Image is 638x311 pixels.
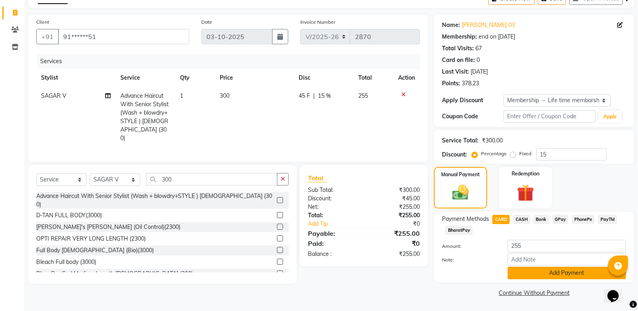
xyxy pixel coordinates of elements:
div: 378.23 [462,79,479,88]
label: Amount: [436,243,501,250]
span: 1 [180,92,183,99]
span: Payment Methods [442,215,489,223]
span: PhonePe [572,215,595,224]
input: Amount [508,240,626,252]
input: Add Note [508,253,626,266]
div: ₹255.00 [364,229,426,238]
div: ₹255.00 [364,211,426,220]
th: Total [353,69,393,87]
div: end on [DATE] [479,33,515,41]
span: 45 F [299,92,310,100]
div: Discount: [442,150,467,159]
div: Total: [302,211,364,220]
span: CARD [492,215,510,224]
th: Stylist [36,69,116,87]
button: +91 [36,29,59,44]
div: ₹255.00 [364,250,426,258]
label: Fixed [519,150,531,157]
div: Payable: [302,229,364,238]
div: Discount: [302,194,364,203]
span: 255 [358,92,368,99]
th: Qty [175,69,215,87]
div: D-TAN FULL BODY(3000) [36,211,102,220]
span: | [313,92,315,100]
button: Add Payment [508,267,626,279]
div: ₹300.00 [364,186,426,194]
div: Blow Dry Curl Medium Length [DEMOGRAPHIC_DATA] (300) [36,270,193,278]
label: Percentage [481,150,507,157]
span: Bank [533,215,549,224]
div: ₹0 [374,220,426,228]
span: 300 [220,92,229,99]
div: Last Visit: [442,68,469,76]
div: Sub Total: [302,186,364,194]
a: Continue Without Payment [436,289,632,297]
iframe: chat widget [604,279,630,303]
div: Coupon Code [442,112,503,121]
div: Points: [442,79,460,88]
span: BharatPay [445,226,473,235]
div: Card on file: [442,56,475,64]
div: Apply Discount [442,96,503,105]
label: Client [36,19,49,26]
span: 15 % [318,92,331,100]
input: Enter Offer / Coupon Code [504,110,595,123]
span: PayTM [598,215,617,224]
div: 0 [477,56,480,64]
input: Search by Name/Mobile/Email/Code [58,29,189,44]
span: Total [308,174,326,182]
div: Paid: [302,239,364,248]
div: Balance : [302,250,364,258]
th: Action [393,69,420,87]
span: Advance Haircut With Senior Stylist (Wash + blowdry+STYLE ) [DEMOGRAPHIC_DATA] (300) [120,92,169,142]
div: Total Visits: [442,44,474,53]
div: 67 [475,44,482,53]
div: ₹45.00 [364,194,426,203]
div: Service Total: [442,136,479,145]
div: OPTI REPAIR VERY LONG LENGTH (2300) [36,235,146,243]
label: Date [201,19,212,26]
div: Net: [302,203,364,211]
div: Full Body [DEMOGRAPHIC_DATA] (Bio)(3000) [36,246,154,255]
span: SAGAR V [41,92,66,99]
label: Redemption [512,170,539,177]
div: Bleach Full body (3000) [36,258,96,266]
a: [PERSON_NAME] 03 [462,21,515,29]
label: Manual Payment [441,171,480,178]
div: Advance Haircut With Senior Stylist (Wash + blowdry+STYLE ) [DEMOGRAPHIC_DATA] (300) [36,192,274,209]
div: [DATE] [471,68,488,76]
div: [PERSON_NAME]'s [PERSON_NAME] (Oil Control)(2300) [36,223,180,231]
button: Apply [599,111,621,123]
div: ₹0 [364,239,426,248]
div: ₹255.00 [364,203,426,211]
div: Services [37,54,426,69]
div: ₹300.00 [482,136,503,145]
a: Add Tip [302,220,374,228]
div: Membership: [442,33,477,41]
th: Price [215,69,294,87]
input: Search or Scan [146,173,277,185]
label: Note: [436,256,501,264]
th: Service [116,69,175,87]
div: Name: [442,21,460,29]
img: _gift.svg [512,182,539,204]
img: _cash.svg [447,183,474,202]
label: Invoice Number [300,19,335,26]
th: Disc [294,69,353,87]
span: CASH [513,215,530,224]
span: GPay [552,215,569,224]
